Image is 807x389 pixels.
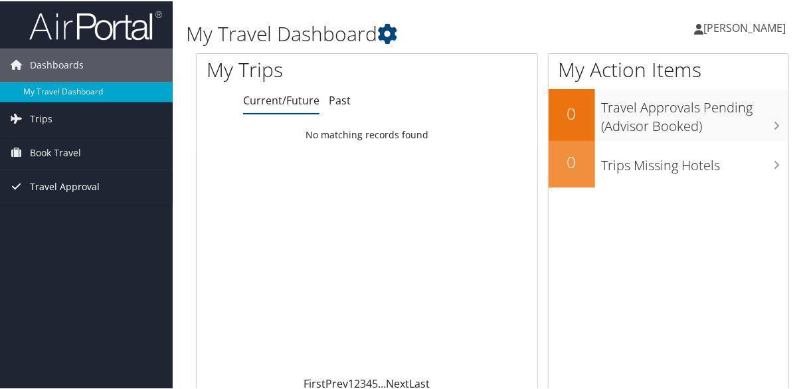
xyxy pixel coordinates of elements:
[30,169,100,202] span: Travel Approval
[549,140,788,186] a: 0Trips Missing Hotels
[602,90,788,134] h3: Travel Approvals Pending (Advisor Booked)
[30,135,81,168] span: Book Travel
[602,148,788,174] h3: Trips Missing Hotels
[549,101,595,124] h2: 0
[243,92,319,106] a: Current/Future
[30,101,52,134] span: Trips
[29,9,162,40] img: airportal-logo.png
[30,47,84,80] span: Dashboards
[207,55,385,82] h1: My Trips
[694,7,799,47] a: [PERSON_NAME]
[549,55,788,82] h1: My Action Items
[549,150,595,172] h2: 0
[197,122,537,146] td: No matching records found
[186,19,594,47] h1: My Travel Dashboard
[329,92,351,106] a: Past
[703,19,786,34] span: [PERSON_NAME]
[549,88,788,139] a: 0Travel Approvals Pending (Advisor Booked)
